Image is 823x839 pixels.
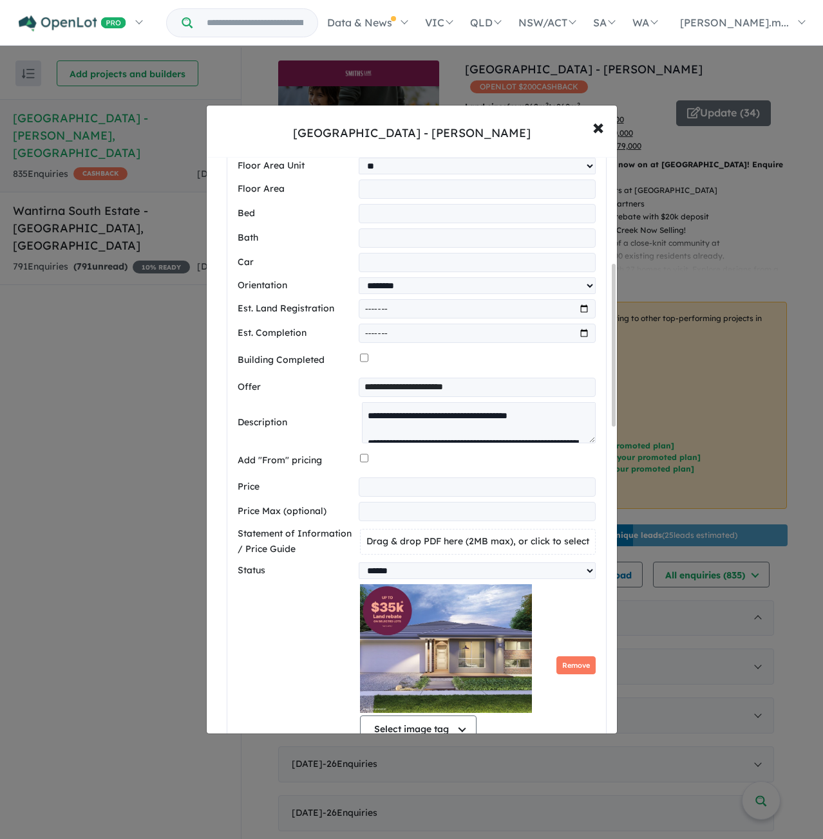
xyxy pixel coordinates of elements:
[293,125,531,142] div: [GEOGRAPHIC_DATA] - [PERSON_NAME]
[238,563,354,578] label: Status
[238,255,354,270] label: Car
[195,9,315,37] input: Try estate name, suburb, builder or developer
[238,380,354,395] label: Offer
[680,16,789,29] span: [PERSON_NAME].m...
[592,113,604,140] span: ×
[238,526,355,557] label: Statement of Information / Price Guide
[360,715,477,741] button: Select image tag
[238,453,355,468] label: Add "From" pricing
[556,656,596,675] button: Remove
[238,479,354,495] label: Price
[238,415,357,430] label: Description
[238,206,354,221] label: Bed
[19,15,126,32] img: Openlot PRO Logo White
[238,353,355,368] label: Building Completed
[366,535,589,547] span: Drag & drop PDF here (2MB max), or click to select
[238,504,354,519] label: Price Max (optional)
[238,230,354,246] label: Bath
[360,584,532,713] img: Smiths Lane Estate - Clyde North - Lot 114
[238,181,354,197] label: Floor Area
[238,301,354,317] label: Est. Land Registration
[238,278,354,293] label: Orientation
[238,326,354,341] label: Est. Completion
[238,158,354,174] label: Floor Area Unit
